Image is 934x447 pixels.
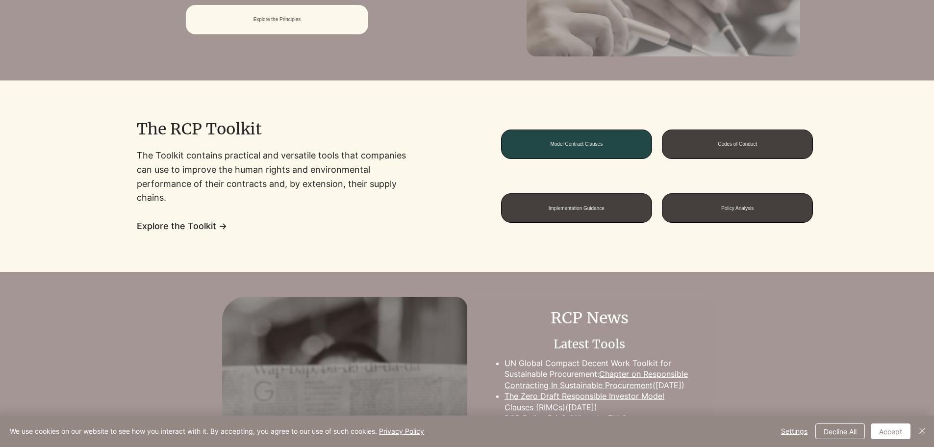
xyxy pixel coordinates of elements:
a: Explore the Principles [186,5,368,34]
a: The Zero Draft Responsible Investor Model Clauses (RIMCs) [505,391,664,412]
button: Accept [871,423,910,439]
a: Model Contract Clauses [501,130,652,159]
span: Codes of Conduct [718,141,757,147]
h3: Latest Tools [491,336,689,353]
h2: RCP News [491,307,689,329]
span: Policy Analysis [721,206,754,211]
a: Chapter on Responsible Contracting In Sustainable Procurement [505,369,688,390]
h2: The RCP Toolkit [137,119,348,139]
span: Settings [781,424,808,439]
img: Close [916,425,928,437]
a: Explore the Toolkit → [137,221,227,231]
a: RCP Policy Brief [505,413,565,423]
span: Implementation Guidance [549,206,605,211]
a: Policy Analysis [662,193,813,223]
button: Decline All [815,423,865,439]
span: Model Contract Clauses [550,141,603,147]
a: [DATE] [568,402,594,412]
button: Close [916,423,928,439]
a: Codes of Conduct [662,130,813,159]
a: : "What the EU Corporate Sustainability Due Diligence Directive (CSDDD) Says About Contracts" ([D... [505,413,681,445]
p: UN Global Compact Decent Work Toolkit for Sustainable Procurement: ([DATE]) [505,358,688,391]
span: We use cookies on our website to see how you interact with it. By accepting, you agree to our use... [10,427,424,436]
a: Privacy Policy [379,427,424,435]
span: Explore the Principles [253,17,301,22]
p: The Toolkit contains practical and versatile tools that companies can use to improve the human ri... [137,149,417,205]
p: ( [505,391,688,413]
a: Implementation Guidance [501,193,652,223]
a: ) [594,402,597,412]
